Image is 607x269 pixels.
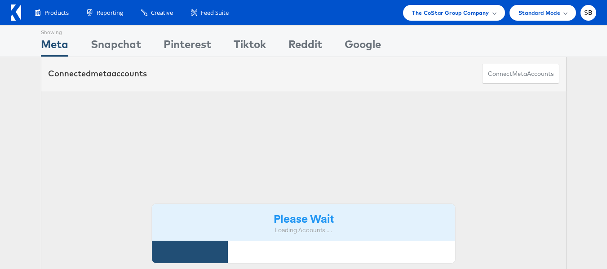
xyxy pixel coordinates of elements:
[412,8,489,18] span: The CoStar Group Company
[41,36,68,57] div: Meta
[288,36,322,57] div: Reddit
[91,68,111,79] span: meta
[41,26,68,36] div: Showing
[201,9,229,17] span: Feed Suite
[159,226,449,234] div: Loading Accounts ....
[44,9,69,17] span: Products
[512,70,527,78] span: meta
[91,36,141,57] div: Snapchat
[164,36,211,57] div: Pinterest
[151,9,173,17] span: Creative
[584,10,593,16] span: SB
[48,68,147,79] div: Connected accounts
[518,8,560,18] span: Standard Mode
[345,36,381,57] div: Google
[482,64,559,84] button: ConnectmetaAccounts
[234,36,266,57] div: Tiktok
[274,211,334,225] strong: Please Wait
[97,9,123,17] span: Reporting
